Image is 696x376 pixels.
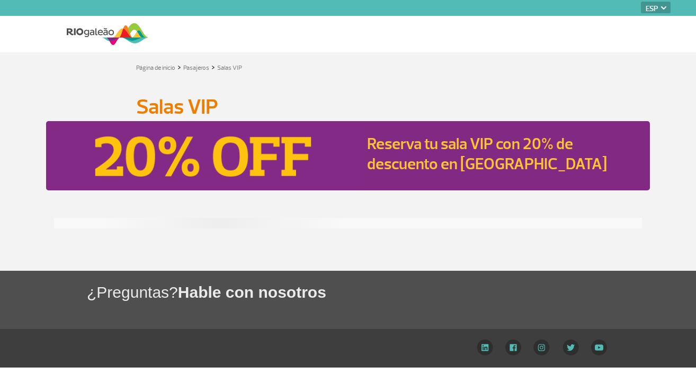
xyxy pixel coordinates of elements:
h1: Salas VIP [136,98,560,116]
span: Hable con nosotros [178,283,326,301]
img: Instagram [533,340,550,355]
a: Reserva tu sala VIP con 20% de descuento en [GEOGRAPHIC_DATA] [367,134,607,174]
img: Twitter [563,340,579,355]
a: > [177,61,181,73]
a: Salas VIP [217,64,242,72]
img: Reserva tu sala VIP con 20% de descuento en GaleON [46,121,360,190]
a: Página de inicio [136,64,175,72]
img: Facebook [505,340,521,355]
a: Pasajeros [183,64,209,72]
a: > [211,61,215,73]
img: YouTube [591,340,607,355]
img: LinkedIn [477,340,493,355]
h1: ¿Preguntas? [87,281,696,303]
